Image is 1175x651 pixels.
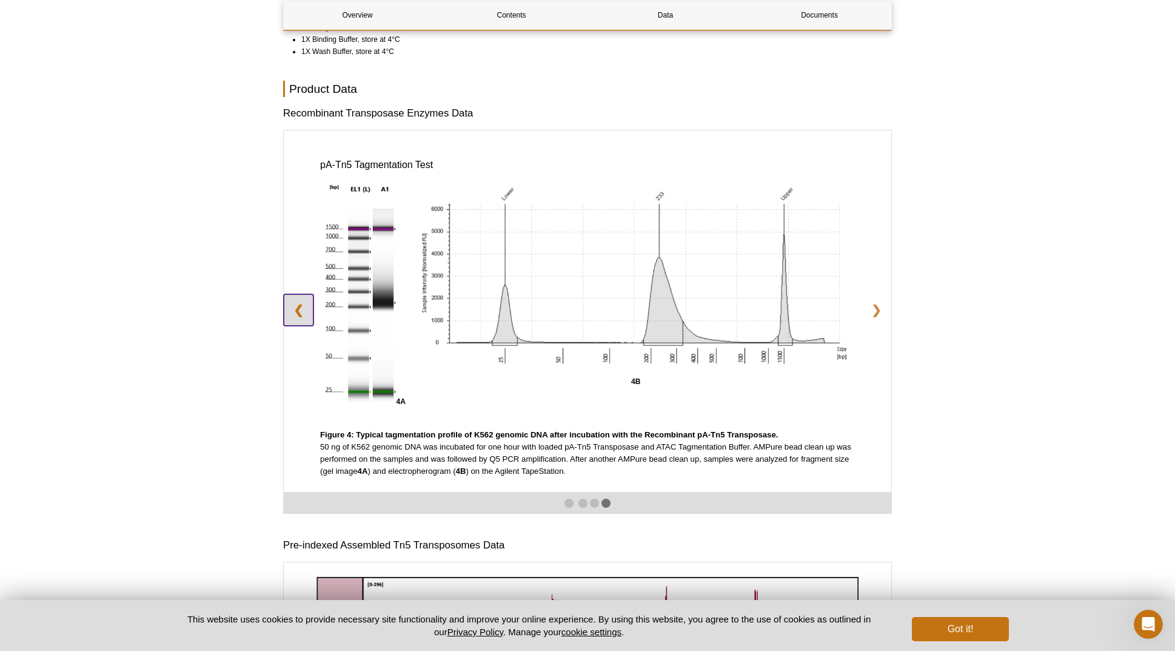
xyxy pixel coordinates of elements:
[862,294,891,326] a: ❯
[438,1,585,30] a: Contents
[283,106,892,121] h3: Recombinant Transposase Enzymes Data
[417,181,855,372] img: Histone H3 PTM Multiplex Data of Histone Abundance in Mouse Tissue.
[447,627,503,637] a: Privacy Policy
[320,158,855,172] h3: pA-Tn5 Tagmentation Test
[301,33,881,46] li: 1X Binding Buffer, store at 4°C
[284,1,431,30] a: Overview
[746,1,893,30] a: Documents
[631,377,640,386] strong: 4B
[166,613,892,638] p: This website uses cookies to provide necessary site functionality and improve your online experie...
[358,467,368,476] strong: 4A
[320,430,778,439] strong: Figure 4: Typical tagmentation profile of K562 genomic DNA after incubation with the Recombinant ...
[301,46,881,58] li: 1X Wash Buffer, store at 4°C
[592,1,739,30] a: Data
[284,294,313,326] a: ❮
[1134,610,1163,639] iframe: Intercom live chat
[456,467,466,476] strong: 4B
[561,627,621,637] button: cookie settings
[323,181,397,404] img: Histone H3 PTM Multiplex Data of Histone Abundance in Mouse Tissue.
[283,81,892,97] h2: Product Data
[912,617,1009,641] button: Got it!
[320,429,855,477] p: 50 ng of K562 genomic DNA was incubated for one hour with loaded pA-Tn5 Transposase and ATAC Tagm...
[283,538,892,553] h3: Pre-indexed Assembled Tn5 Transposomes Data
[397,397,406,406] strong: 4A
